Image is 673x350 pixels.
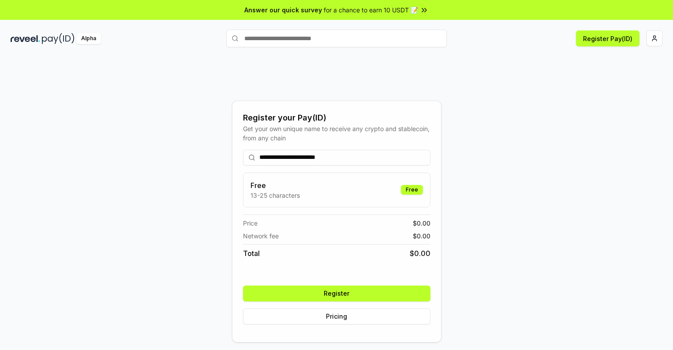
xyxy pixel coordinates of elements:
[243,124,430,143] div: Get your own unique name to receive any crypto and stablecoin, from any chain
[243,248,260,259] span: Total
[76,33,101,44] div: Alpha
[243,218,258,228] span: Price
[251,180,300,191] h3: Free
[576,30,639,46] button: Register Pay(ID)
[410,248,430,259] span: $ 0.00
[11,33,40,44] img: reveel_dark
[413,218,430,228] span: $ 0.00
[401,185,423,195] div: Free
[251,191,300,200] p: 13-25 characters
[413,231,430,241] span: $ 0.00
[42,33,75,44] img: pay_id
[243,309,430,324] button: Pricing
[244,5,322,15] span: Answer our quick survey
[324,5,418,15] span: for a chance to earn 10 USDT 📝
[243,231,279,241] span: Network fee
[243,112,430,124] div: Register your Pay(ID)
[243,286,430,301] button: Register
